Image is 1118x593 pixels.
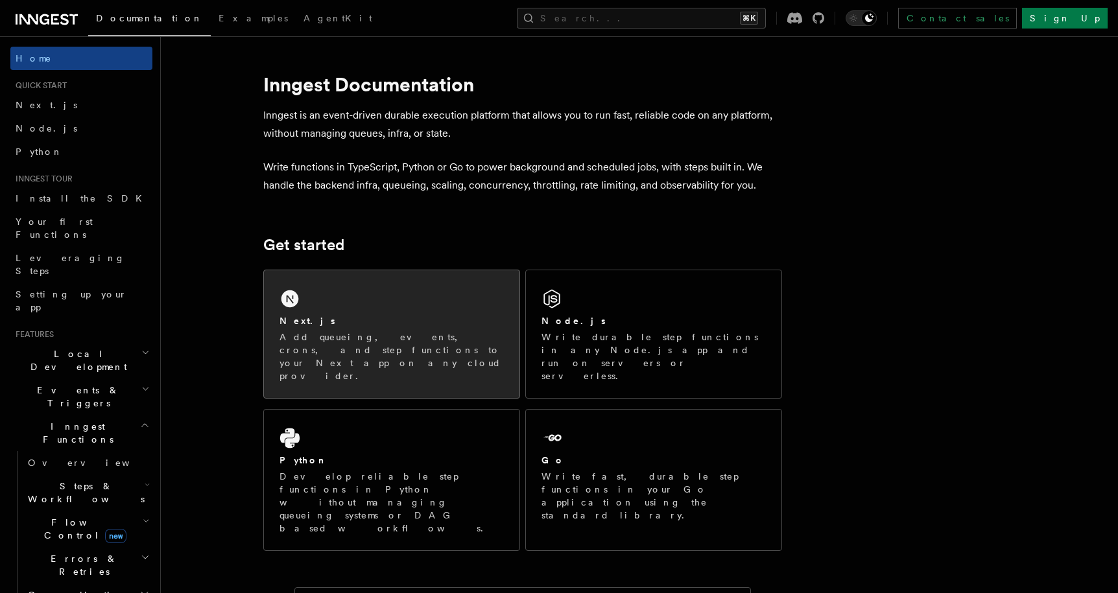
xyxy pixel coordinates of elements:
[10,93,152,117] a: Next.js
[279,454,327,467] h2: Python
[279,314,335,327] h2: Next.js
[96,13,203,23] span: Documentation
[23,480,145,506] span: Steps & Workflows
[263,158,782,194] p: Write functions in TypeScript, Python or Go to power background and scheduled jobs, with steps bu...
[10,117,152,140] a: Node.js
[10,80,67,91] span: Quick start
[541,331,766,382] p: Write durable step functions in any Node.js app and run on servers or serverless.
[10,342,152,378] button: Local Development
[279,470,504,535] p: Develop reliable step functions in Python without managing queueing systems or DAG based workflows.
[23,474,152,511] button: Steps & Workflows
[16,289,127,312] span: Setting up your app
[23,547,152,583] button: Errors & Retries
[219,13,288,23] span: Examples
[10,378,152,415] button: Events & Triggers
[16,193,150,203] span: Install the SDK
[263,270,520,399] a: Next.jsAdd queueing, events, crons, and step functions to your Next app on any cloud provider.
[10,420,140,446] span: Inngest Functions
[10,174,73,184] span: Inngest tour
[1022,8,1108,29] a: Sign Up
[10,329,54,340] span: Features
[740,12,758,25] kbd: ⌘K
[16,253,125,276] span: Leveraging Steps
[211,4,296,35] a: Examples
[16,100,77,110] span: Next.js
[23,511,152,547] button: Flow Controlnew
[279,331,504,382] p: Add queueing, events, crons, and step functions to your Next app on any cloud provider.
[541,314,606,327] h2: Node.js
[10,47,152,70] a: Home
[10,384,141,410] span: Events & Triggers
[541,454,565,467] h2: Go
[263,106,782,143] p: Inngest is an event-driven durable execution platform that allows you to run fast, reliable code ...
[16,123,77,134] span: Node.js
[10,347,141,373] span: Local Development
[10,415,152,451] button: Inngest Functions
[525,270,782,399] a: Node.jsWrite durable step functions in any Node.js app and run on servers or serverless.
[16,216,93,240] span: Your first Functions
[517,8,766,29] button: Search...⌘K
[846,10,877,26] button: Toggle dark mode
[10,140,152,163] a: Python
[16,146,63,157] span: Python
[263,236,344,254] a: Get started
[296,4,380,35] a: AgentKit
[541,470,766,522] p: Write fast, durable step functions in your Go application using the standard library.
[23,552,141,578] span: Errors & Retries
[10,210,152,246] a: Your first Functions
[10,246,152,283] a: Leveraging Steps
[28,458,161,468] span: Overview
[10,283,152,319] a: Setting up your app
[263,409,520,551] a: PythonDevelop reliable step functions in Python without managing queueing systems or DAG based wo...
[23,516,143,542] span: Flow Control
[16,52,52,65] span: Home
[10,187,152,210] a: Install the SDK
[88,4,211,36] a: Documentation
[525,409,782,551] a: GoWrite fast, durable step functions in your Go application using the standard library.
[898,8,1017,29] a: Contact sales
[303,13,372,23] span: AgentKit
[263,73,782,96] h1: Inngest Documentation
[23,451,152,474] a: Overview
[105,529,126,543] span: new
